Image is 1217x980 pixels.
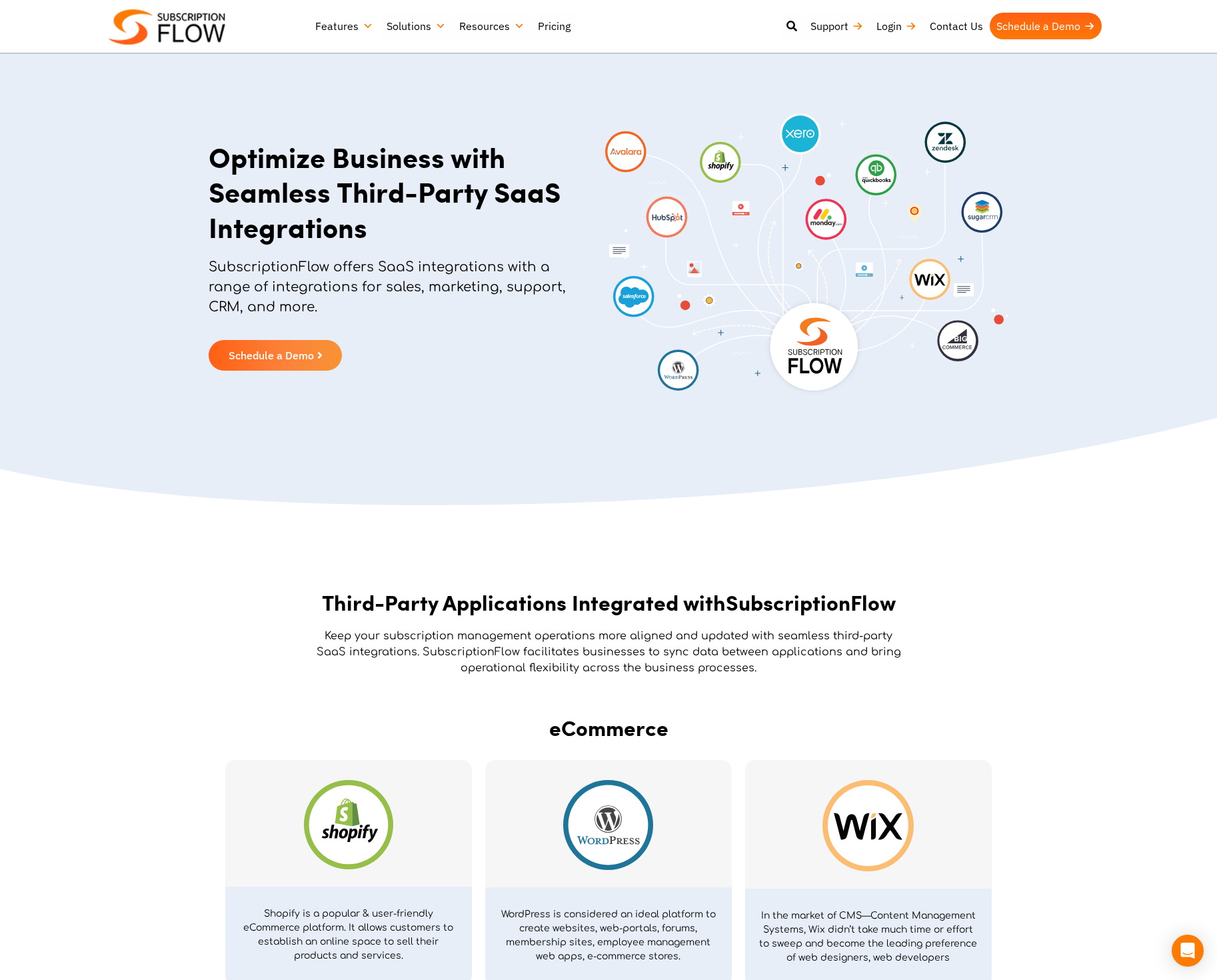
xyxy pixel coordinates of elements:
[315,628,902,676] p: Keep your subscription management operations more aligned and updated with seamless third-party S...
[219,715,998,740] h2: eCommerce
[531,13,577,39] a: Pricing
[209,340,342,371] a: Schedule a Demo
[209,257,572,331] p: SubscriptionFlow offers SaaS integrations with a range of integrations for sales, marketing, supp...
[239,907,459,963] p: Shopify is a popular & user-friendly eCommerce platform. It allows customers to establish an onli...
[804,13,870,39] a: Support
[726,587,896,617] span: SubscriptionFlow
[229,350,314,361] span: Schedule a Demo
[923,13,990,39] a: Contact Us
[499,907,718,963] p: WordPress is considered an ideal platform to create websites, web-portals, forums, membership sit...
[309,13,380,39] a: Features
[209,139,572,245] h1: Optimize Business with Seamless Third-Party SaaS Integrations
[109,9,225,45] img: Subscriptionflow
[870,13,923,39] a: Login
[563,780,653,870] img: WordPress-logo
[605,113,1008,397] img: SaaS Integrations
[453,13,531,39] a: Resources
[282,590,935,615] h2: Third-Party Applications Integrated with
[758,909,978,965] p: In the market of CMS—Content Management Systems, Wix didn’t take much time or effort to sweep and...
[822,780,914,871] img: wix-logo
[380,13,453,39] a: Solutions
[1172,935,1204,967] div: Open Intercom Messenger
[990,13,1102,39] a: Schedule a Demo
[304,780,393,869] img: Shopify-logo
